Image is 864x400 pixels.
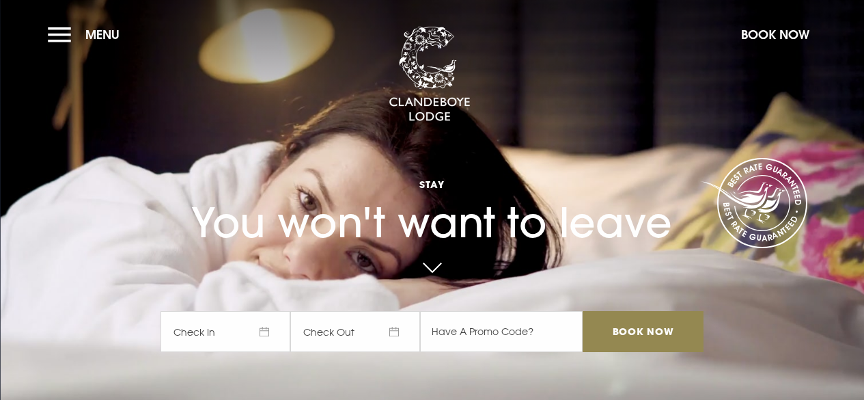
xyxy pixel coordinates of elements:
[389,27,471,122] img: Clandeboye Lodge
[161,311,290,352] span: Check In
[161,152,703,247] h1: You won't want to leave
[161,178,703,191] span: Stay
[583,311,703,352] input: Book Now
[48,20,126,49] button: Menu
[734,20,816,49] button: Book Now
[420,311,583,352] input: Have A Promo Code?
[85,27,120,42] span: Menu
[290,311,420,352] span: Check Out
